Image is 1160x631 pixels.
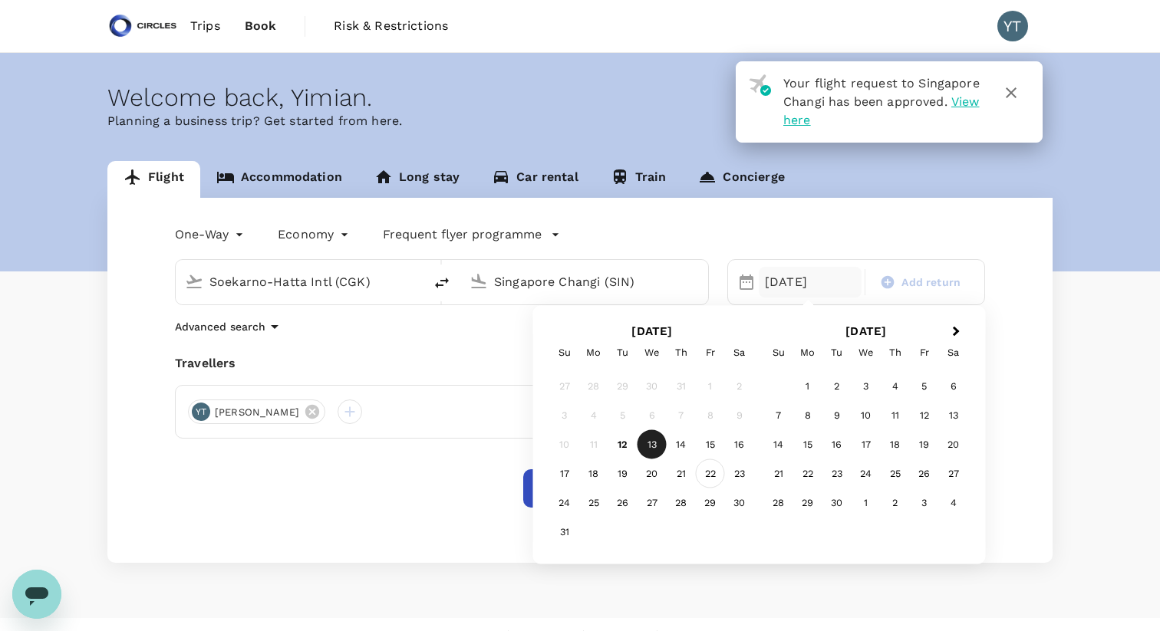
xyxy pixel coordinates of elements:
span: Risk & Restrictions [334,17,448,35]
div: Choose Thursday, September 18th, 2025 [881,430,910,459]
div: Choose Thursday, October 2nd, 2025 [881,488,910,518]
div: Sunday [550,338,579,367]
div: Welcome back , Yimian . [107,84,1053,112]
button: Open [413,280,416,283]
span: Trips [190,17,220,35]
div: Choose Friday, September 26th, 2025 [910,459,939,488]
div: Choose Saturday, September 13th, 2025 [939,401,968,430]
div: Choose Sunday, August 17th, 2025 [550,459,579,488]
div: Not available Monday, August 11th, 2025 [579,430,608,459]
div: Not available Sunday, July 27th, 2025 [550,372,579,401]
div: Choose Thursday, September 4th, 2025 [881,372,910,401]
div: Choose Sunday, August 31st, 2025 [550,518,579,547]
div: Choose Tuesday, September 30th, 2025 [822,488,852,518]
div: Choose Monday, September 29th, 2025 [793,488,822,518]
div: Choose Sunday, September 7th, 2025 [764,401,793,430]
div: Choose Saturday, September 6th, 2025 [939,372,968,401]
div: Not available Thursday, July 31st, 2025 [667,372,696,401]
div: YT [192,403,210,421]
div: Not available Wednesday, July 30th, 2025 [638,372,667,401]
a: Concierge [682,161,800,198]
button: Next Month [945,320,970,345]
a: Train [595,161,683,198]
div: Not available Saturday, August 9th, 2025 [725,401,754,430]
div: Choose Friday, October 3rd, 2025 [910,488,939,518]
div: Tuesday [822,338,852,367]
div: Choose Tuesday, August 12th, 2025 [608,430,638,459]
div: Choose Tuesday, August 26th, 2025 [608,488,638,518]
h2: [DATE] [759,324,973,338]
h2: [DATE] [545,324,760,338]
div: Not available Saturday, August 2nd, 2025 [725,372,754,401]
button: Advanced search [175,317,284,336]
div: Choose Thursday, August 28th, 2025 [667,488,696,518]
div: Choose Monday, September 22nd, 2025 [793,459,822,488]
span: Add return [901,274,961,291]
iframe: Button to launch messaging window [12,570,61,619]
div: Monday [579,338,608,367]
div: Choose Thursday, September 25th, 2025 [881,459,910,488]
div: Economy [278,222,352,247]
img: flight-approved [749,74,771,96]
div: Not available Sunday, August 10th, 2025 [550,430,579,459]
span: Your flight request to Singapore Changi has been approved. [783,76,980,109]
div: Not available Wednesday, August 6th, 2025 [638,401,667,430]
div: Sunday [764,338,793,367]
div: Thursday [667,338,696,367]
span: Book [245,17,277,35]
div: Saturday [725,338,754,367]
div: Choose Wednesday, September 24th, 2025 [852,459,881,488]
span: [PERSON_NAME] [206,405,308,420]
div: Not available Monday, August 4th, 2025 [579,401,608,430]
div: Choose Wednesday, August 20th, 2025 [638,459,667,488]
div: Choose Sunday, September 21st, 2025 [764,459,793,488]
div: Choose Saturday, August 23rd, 2025 [725,459,754,488]
div: One-Way [175,222,247,247]
div: Choose Wednesday, September 17th, 2025 [852,430,881,459]
div: Choose Thursday, August 14th, 2025 [667,430,696,459]
div: [DATE] [759,267,862,297]
div: Choose Wednesday, August 27th, 2025 [638,488,667,518]
div: Thursday [881,338,910,367]
div: Not available Tuesday, August 5th, 2025 [608,401,638,430]
div: Saturday [939,338,968,367]
a: Car rental [476,161,595,198]
img: Circles [107,9,178,43]
div: Not available Monday, July 28th, 2025 [579,372,608,401]
a: Long stay [358,161,476,198]
div: Choose Friday, August 22nd, 2025 [696,459,725,488]
div: Choose Monday, August 25th, 2025 [579,488,608,518]
div: Not available Friday, August 8th, 2025 [696,401,725,430]
p: Planning a business trip? Get started from here. [107,112,1053,130]
div: Choose Thursday, September 11th, 2025 [881,401,910,430]
div: Not available Friday, August 1st, 2025 [696,372,725,401]
div: Choose Wednesday, October 1st, 2025 [852,488,881,518]
p: Frequent flyer programme [383,225,542,244]
div: YT [997,11,1028,41]
div: Choose Wednesday, August 13th, 2025 [638,430,667,459]
input: Going to [494,270,676,294]
button: Frequent flyer programme [383,225,560,244]
div: Wednesday [852,338,881,367]
div: Not available Thursday, August 7th, 2025 [667,401,696,430]
div: Tuesday [608,338,638,367]
div: YT[PERSON_NAME] [188,399,325,424]
div: Choose Monday, September 1st, 2025 [793,372,822,401]
div: Choose Monday, September 8th, 2025 [793,401,822,430]
div: Choose Tuesday, September 16th, 2025 [822,430,852,459]
div: Choose Monday, September 15th, 2025 [793,430,822,459]
div: Choose Friday, August 29th, 2025 [696,488,725,518]
p: Advanced search [175,319,265,334]
div: Monday [793,338,822,367]
div: Choose Saturday, August 16th, 2025 [725,430,754,459]
div: Choose Tuesday, September 2nd, 2025 [822,372,852,401]
a: Flight [107,161,200,198]
div: Choose Wednesday, September 10th, 2025 [852,401,881,430]
div: Not available Sunday, August 3rd, 2025 [550,401,579,430]
div: Choose Friday, August 15th, 2025 [696,430,725,459]
div: Choose Thursday, August 21st, 2025 [667,459,696,488]
div: Choose Saturday, August 30th, 2025 [725,488,754,518]
div: Wednesday [638,338,667,367]
div: Choose Sunday, August 24th, 2025 [550,488,579,518]
div: Month August, 2025 [550,372,754,547]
